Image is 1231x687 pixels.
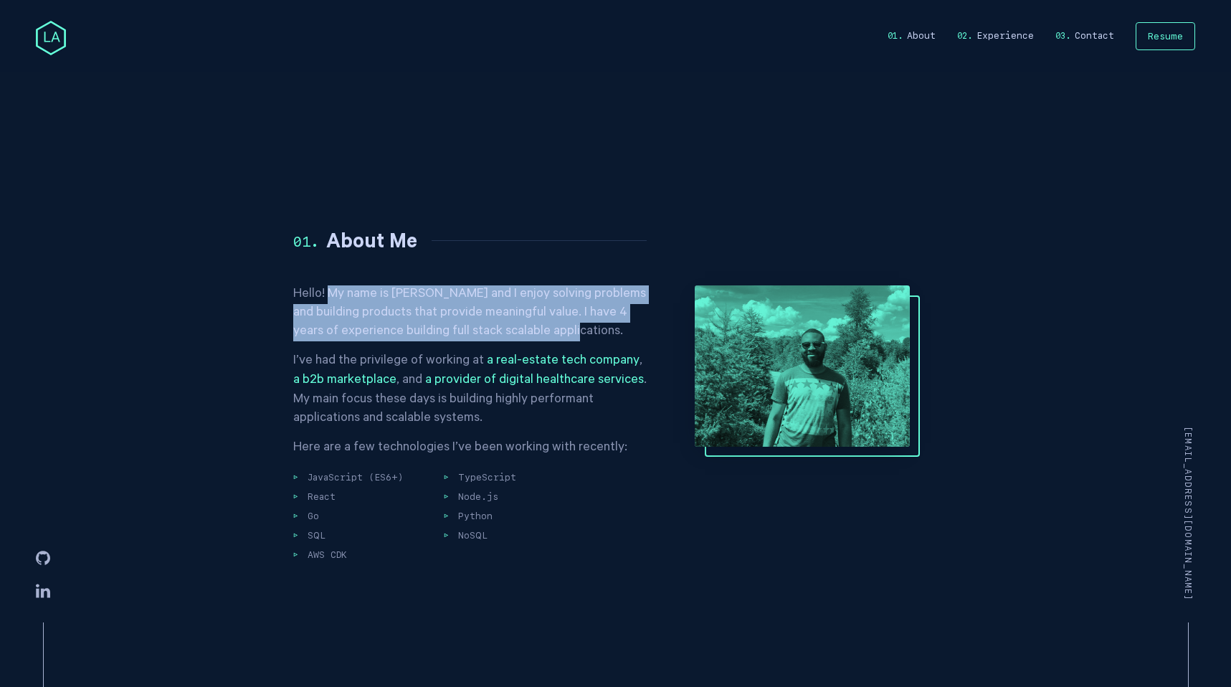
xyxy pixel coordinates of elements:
[293,491,437,503] li: React
[444,511,587,523] li: Python
[425,371,644,391] a: a provider of digital healthcare services
[293,439,659,458] p: Here are a few technologies I’ve been working with recently:
[36,21,66,51] a: home
[444,530,587,542] li: NoSQL
[293,352,659,428] p: I’ve had the privilege of working at , , and . My main focus these days is building highly perfor...
[880,23,943,49] a: About
[444,491,587,503] li: Node.js
[950,23,1041,49] a: Experience
[1048,23,1121,49] a: Contact
[293,472,437,484] li: JavaScript (ES6+)
[293,511,437,523] li: Go
[444,472,587,484] li: TypeScript
[29,542,57,575] a: GitHub
[29,575,57,608] a: Linkedin
[695,285,910,447] img: Headshot
[293,530,437,542] li: SQL
[293,371,396,391] a: a b2b marketplace
[293,232,938,257] h2: About Me
[1136,22,1195,50] a: Resume
[293,285,659,341] p: Hello! My name is [PERSON_NAME] and I enjoy solving problems and building products that provide m...
[487,352,640,371] a: a real-estate tech company
[1174,420,1202,608] a: [EMAIL_ADDRESS][DOMAIN_NAME]
[293,549,437,562] li: AWS CDK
